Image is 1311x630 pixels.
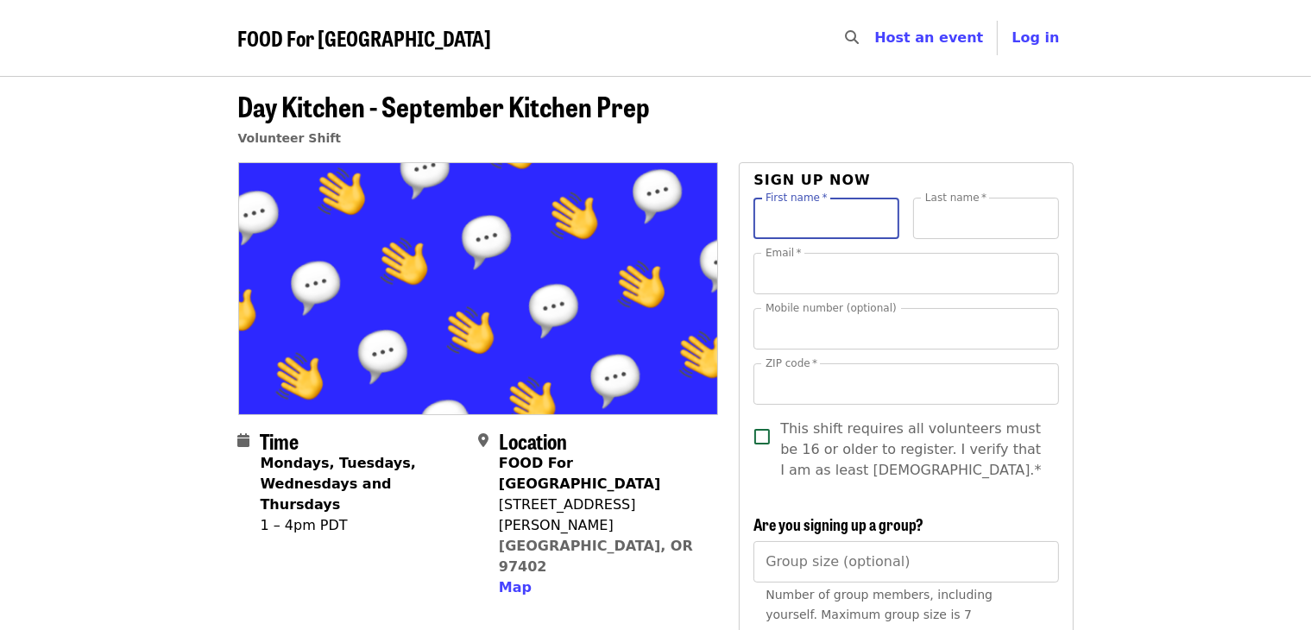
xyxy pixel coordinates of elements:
div: 1 – 4pm PDT [261,515,464,536]
a: Host an event [874,29,983,46]
button: Map [499,577,532,598]
span: Day Kitchen - September Kitchen Prep [238,85,651,126]
label: Last name [925,192,986,203]
input: Email [753,253,1058,294]
i: search icon [845,29,859,46]
input: [object Object] [753,541,1058,583]
i: map-marker-alt icon [478,432,488,449]
i: calendar icon [238,432,250,449]
strong: FOOD For [GEOGRAPHIC_DATA] [499,455,660,492]
input: ZIP code [753,363,1058,405]
div: [STREET_ADDRESS][PERSON_NAME] [499,495,704,536]
label: First name [766,192,828,203]
input: First name [753,198,899,239]
a: Volunteer Shift [238,131,342,145]
input: Search [869,17,883,59]
img: Day Kitchen - September Kitchen Prep organized by FOOD For Lane County [239,163,718,413]
span: Map [499,579,532,595]
a: FOOD For [GEOGRAPHIC_DATA] [238,26,492,51]
label: Email [766,248,802,258]
label: Mobile number (optional) [766,303,897,313]
input: Mobile number (optional) [753,308,1058,350]
a: [GEOGRAPHIC_DATA], OR 97402 [499,538,693,575]
label: ZIP code [766,358,817,369]
input: Last name [913,198,1059,239]
span: Are you signing up a group? [753,513,923,535]
span: Number of group members, including yourself. Maximum group size is 7 [766,588,993,621]
span: FOOD For [GEOGRAPHIC_DATA] [238,22,492,53]
span: This shift requires all volunteers must be 16 or older to register. I verify that I am as least [... [780,419,1044,481]
strong: Mondays, Tuesdays, Wednesdays and Thursdays [261,455,416,513]
span: Time [261,425,299,456]
span: Sign up now [753,172,871,188]
span: Log in [1012,29,1059,46]
button: Log in [998,21,1073,55]
span: Location [499,425,567,456]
